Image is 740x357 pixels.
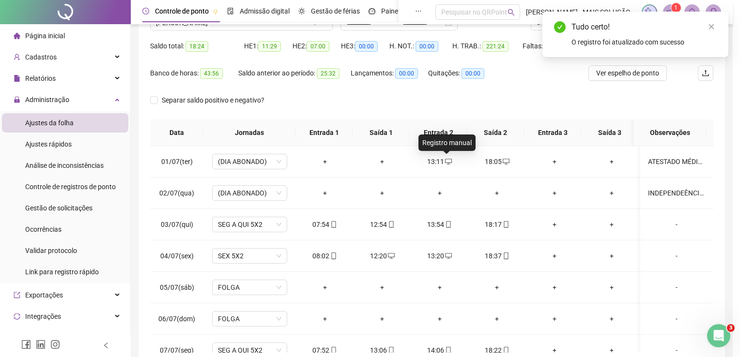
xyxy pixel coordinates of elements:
span: 3 [727,324,735,332]
div: Registro manual [418,134,476,151]
a: Close [706,21,717,32]
span: check-circle [554,21,566,33]
iframe: Intercom live chat [707,324,730,347]
span: close [708,23,715,30]
div: Tudo certo! [571,21,717,33]
div: O registro foi atualizado com sucesso [571,37,717,47]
